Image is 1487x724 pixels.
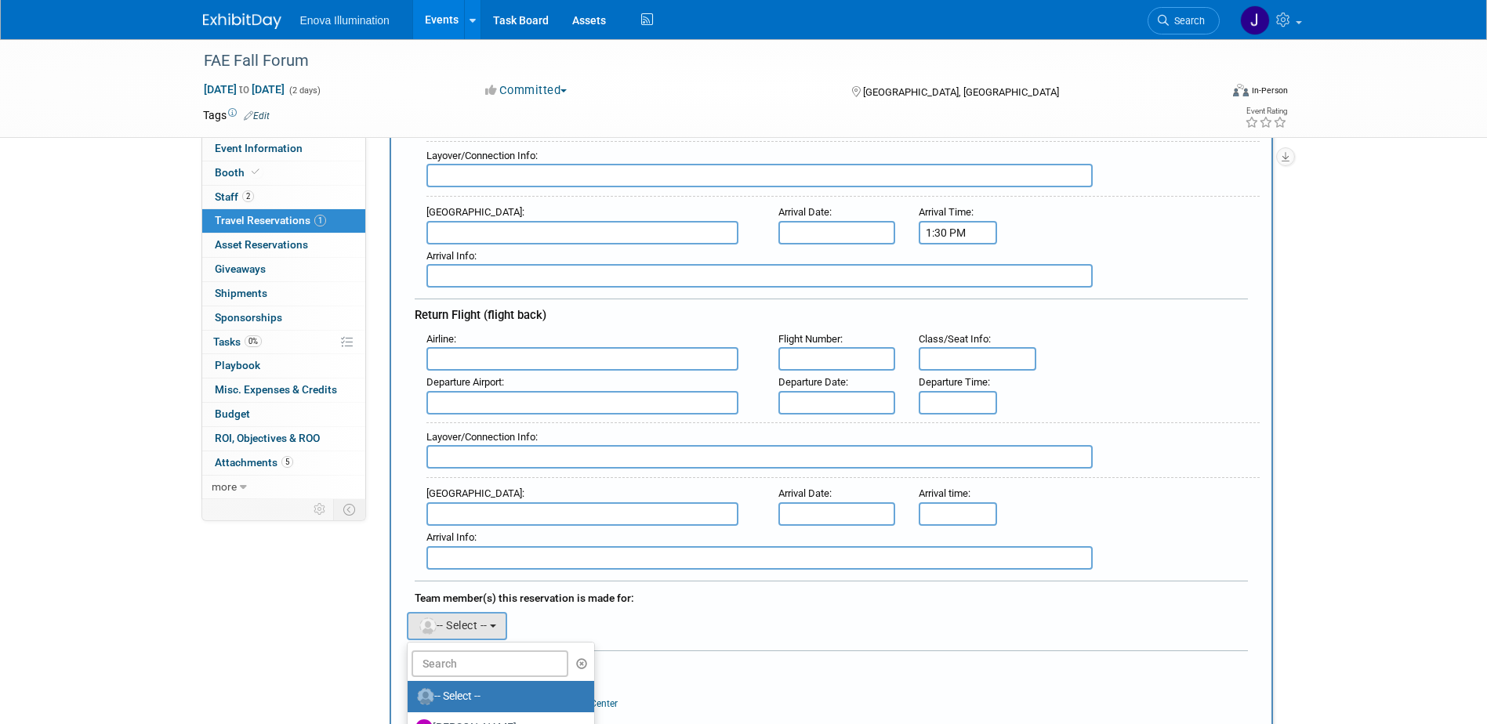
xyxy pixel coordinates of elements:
[215,432,320,444] span: ROI, Objectives & ROO
[1245,107,1287,115] div: Event Rating
[863,86,1059,98] span: [GEOGRAPHIC_DATA], [GEOGRAPHIC_DATA]
[202,233,365,257] a: Asset Reservations
[919,376,988,388] span: Departure Time
[202,186,365,209] a: Staff2
[203,82,285,96] span: [DATE] [DATE]
[1169,15,1205,27] span: Search
[242,190,254,202] span: 2
[426,250,477,262] small: :
[9,6,811,23] body: Rich Text Area. Press ALT-0 for help.
[202,427,365,451] a: ROI, Objectives & ROO
[203,13,281,29] img: ExhibitDay
[426,206,524,218] small: :
[202,282,365,306] a: Shipments
[244,110,270,121] a: Edit
[426,431,538,443] small: :
[1127,81,1289,105] div: Event Format
[245,335,262,347] span: 0%
[426,531,477,543] small: :
[1240,5,1270,35] img: Janelle Tlusty
[202,306,365,330] a: Sponsorships
[237,83,252,96] span: to
[300,14,390,27] span: Enova Illumination
[202,354,365,378] a: Playbook
[778,487,829,499] span: Arrival Date
[407,612,508,640] button: -- Select --
[919,487,970,499] small: :
[215,262,266,275] span: Giveaways
[480,82,573,99] button: Committed
[202,161,365,185] a: Booth
[203,107,270,123] td: Tags
[412,650,568,677] input: Search
[314,215,326,226] span: 1
[202,403,365,426] a: Budget
[778,206,829,218] span: Arrival Date
[415,308,546,322] span: Return Flight (flight back)
[426,431,535,443] span: Layover/Connection Info
[333,499,365,519] td: Toggle Event Tabs
[778,333,840,345] span: Flight Number
[202,137,365,161] a: Event Information
[415,684,579,709] label: -- Select --
[919,206,974,218] small: :
[778,376,846,388] span: Departure Date
[215,238,308,251] span: Asset Reservations
[426,531,474,543] span: Arrival Info
[202,476,365,499] a: more
[426,150,538,161] small: :
[919,333,988,345] span: Class/Seat Info
[202,378,365,402] a: Misc. Expenses & Credits
[202,258,365,281] a: Giveaways
[215,456,293,469] span: Attachments
[415,658,1248,673] div: Cost:
[215,287,267,299] span: Shipments
[202,451,365,475] a: Attachments5
[426,150,535,161] span: Layover/Connection Info
[426,333,454,345] span: Airline
[202,209,365,233] a: Travel Reservations1
[778,487,832,499] small: :
[919,333,991,345] small: :
[426,250,474,262] span: Arrival Info
[215,383,337,396] span: Misc. Expenses & Credits
[418,619,488,632] span: -- Select --
[1251,85,1288,96] div: In-Person
[215,311,282,324] span: Sponsorships
[281,456,293,468] span: 5
[215,359,260,371] span: Playbook
[426,206,522,218] span: [GEOGRAPHIC_DATA]
[252,168,259,176] i: Booth reservation complete
[919,487,968,499] span: Arrival time
[415,584,1248,609] div: Team member(s) this reservation is made for:
[426,376,504,388] small: :
[426,487,522,499] span: [GEOGRAPHIC_DATA]
[306,499,334,519] td: Personalize Event Tab Strip
[778,376,848,388] small: :
[919,376,990,388] small: :
[1148,7,1220,34] a: Search
[426,333,456,345] small: :
[215,407,250,420] span: Budget
[212,480,237,493] span: more
[213,335,262,348] span: Tasks
[426,487,524,499] small: :
[215,214,326,226] span: Travel Reservations
[919,206,971,218] span: Arrival Time
[417,688,434,705] img: Unassigned-User-Icon.png
[215,142,303,154] span: Event Information
[778,206,832,218] small: :
[202,331,365,354] a: Tasks0%
[198,47,1196,75] div: FAE Fall Forum
[288,85,321,96] span: (2 days)
[1233,84,1249,96] img: Format-Inperson.png
[215,166,263,179] span: Booth
[778,333,843,345] small: :
[215,190,254,203] span: Staff
[426,376,502,388] span: Departure Airport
